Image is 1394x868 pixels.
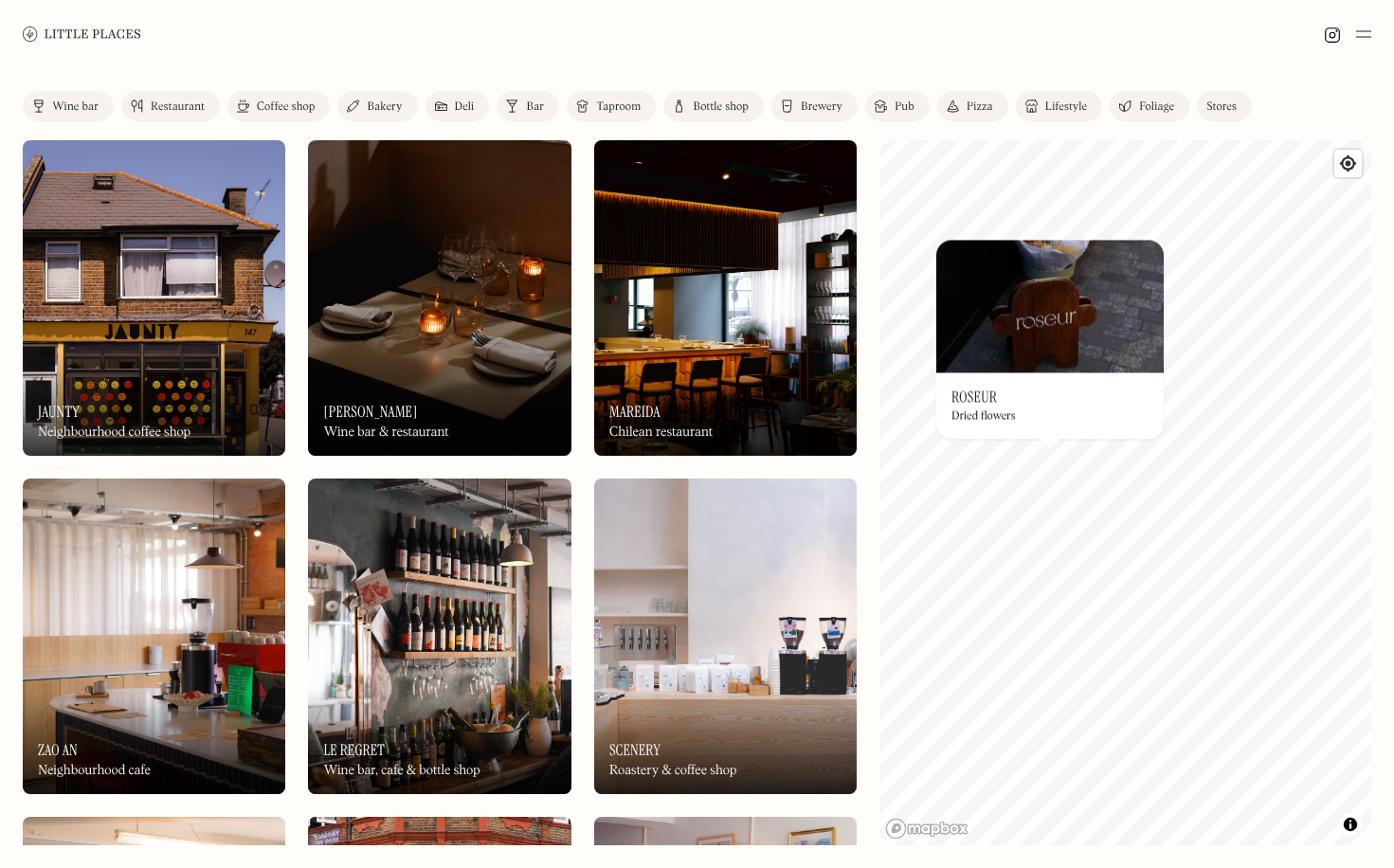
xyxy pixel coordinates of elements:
[885,818,969,840] a: Mapbox homepage
[1334,150,1362,177] button: Find my location
[594,479,857,794] img: Scenery
[895,101,914,113] div: Pub
[663,91,764,121] a: Bottle shop
[497,91,559,121] a: Bar
[967,101,993,113] div: Pizza
[609,425,713,441] div: Chilean restaurant
[308,479,570,794] a: Le RegretLe RegretLe RegretWine bar, cafe & bottle shop
[596,101,641,113] div: Taproom
[1206,101,1237,113] div: Stores
[323,425,448,441] div: Wine bar & restaurant
[308,479,570,794] img: Le Regret
[771,91,858,121] a: Brewery
[1345,814,1356,835] span: Toggle attribution
[308,140,570,456] a: LunaLuna[PERSON_NAME]Wine bar & restaurant
[594,140,857,456] a: MareidaMareidaMareidaChilean restaurant
[121,91,220,121] a: Restaurant
[38,403,80,421] h3: Jaunty
[865,91,930,121] a: Pub
[323,741,384,759] h3: Le Regret
[609,403,661,421] h3: Mareida
[937,91,1008,121] a: Pizza
[38,741,78,759] h3: Zao An
[257,101,315,113] div: Coffee shop
[367,101,402,113] div: Bakery
[23,479,285,794] a: Zao AnZao AnZao AnNeighbourhood cafe
[308,140,570,456] img: Luna
[693,101,749,113] div: Bottle shop
[951,410,1016,424] div: Dried flowers
[951,388,997,406] h3: Roseur
[23,479,285,794] img: Zao An
[567,91,656,121] a: Taproom
[227,91,330,121] a: Coffee shop
[52,101,99,113] div: Wine bar
[1110,91,1189,121] a: Foliage
[23,140,285,456] a: JauntyJauntyJauntyNeighbourhood coffee shop
[323,763,480,779] div: Wine bar, cafe & bottle shop
[38,425,190,441] div: Neighbourhood coffee shop
[801,101,842,113] div: Brewery
[323,403,417,421] h3: [PERSON_NAME]
[879,140,1371,845] canvas: Map
[151,101,205,113] div: Restaurant
[1045,101,1087,113] div: Lifestyle
[23,91,114,121] a: Wine bar
[526,101,544,113] div: Bar
[38,763,151,779] div: Neighbourhood cafe
[23,140,285,456] img: Jaunty
[1016,91,1102,121] a: Lifestyle
[936,240,1164,439] a: RoseurRoseurRoseurDried flowers
[594,479,857,794] a: SceneryScenerySceneryRoastery & coffee shop
[594,140,857,456] img: Mareida
[425,91,490,121] a: Deli
[1139,101,1174,113] div: Foliage
[337,91,417,121] a: Bakery
[1197,91,1252,121] a: Stores
[609,741,661,759] h3: Scenery
[1339,813,1362,836] button: Toggle attribution
[936,240,1164,372] img: Roseur
[609,763,736,779] div: Roastery & coffee shop
[455,101,475,113] div: Deli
